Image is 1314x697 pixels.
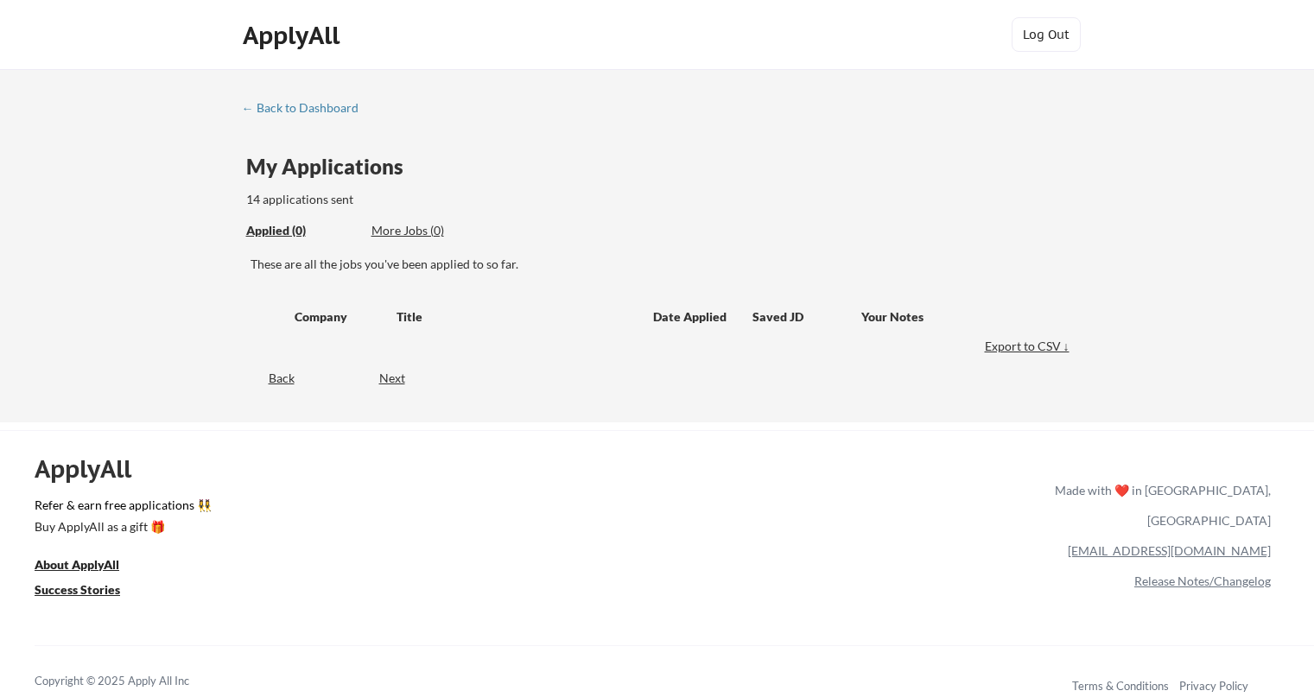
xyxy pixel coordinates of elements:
[246,222,359,239] div: Applied (0)
[1048,475,1271,535] div: Made with ❤️ in [GEOGRAPHIC_DATA], [GEOGRAPHIC_DATA]
[35,499,694,517] a: Refer & earn free applications 👯‍♀️
[861,308,1058,326] div: Your Notes
[1072,679,1169,693] a: Terms & Conditions
[246,191,581,208] div: 14 applications sent
[242,102,371,114] div: ← Back to Dashboard
[35,557,119,572] u: About ApplyAll
[35,454,151,484] div: ApplyAll
[653,308,729,326] div: Date Applied
[35,517,207,539] a: Buy ApplyAll as a gift 🎁
[371,222,498,240] div: These are job applications we think you'd be a good fit for, but couldn't apply you to automatica...
[379,370,425,387] div: Next
[1068,543,1271,558] a: [EMAIL_ADDRESS][DOMAIN_NAME]
[246,222,359,240] div: These are all the jobs you've been applied to so far.
[397,308,637,326] div: Title
[1179,679,1248,693] a: Privacy Policy
[985,338,1074,355] div: Export to CSV ↓
[295,308,381,326] div: Company
[35,582,120,597] u: Success Stories
[242,101,371,118] a: ← Back to Dashboard
[35,555,143,577] a: About ApplyAll
[243,21,345,50] div: ApplyAll
[251,256,1074,273] div: These are all the jobs you've been applied to so far.
[35,521,207,533] div: Buy ApplyAll as a gift 🎁
[35,580,143,602] a: Success Stories
[1134,573,1271,588] a: Release Notes/Changelog
[1012,17,1081,52] button: Log Out
[371,222,498,239] div: More Jobs (0)
[246,156,417,177] div: My Applications
[35,673,233,690] div: Copyright © 2025 Apply All Inc
[752,301,861,332] div: Saved JD
[242,370,295,387] div: Back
